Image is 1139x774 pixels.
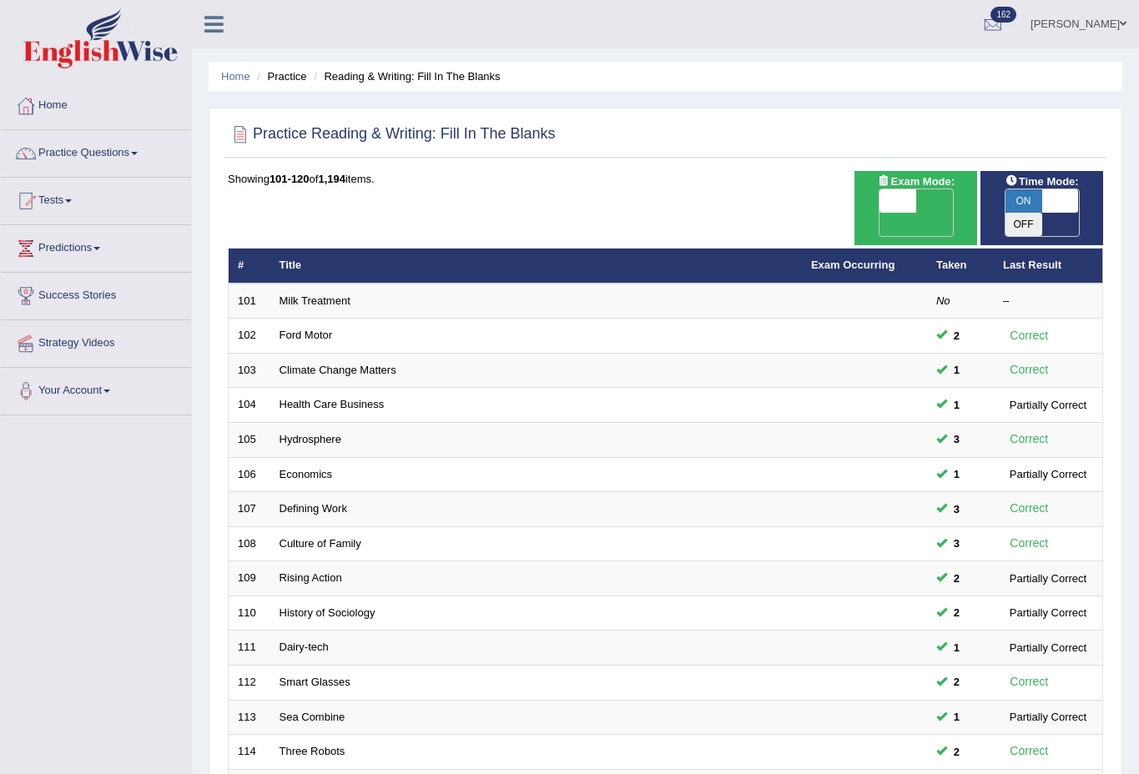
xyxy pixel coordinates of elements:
[221,70,250,83] a: Home
[1003,741,1056,761] div: Correct
[280,433,341,445] a: Hydrosphere
[310,68,500,84] li: Reading & Writing: Fill In The Blanks
[1,178,191,219] a: Tests
[1003,430,1056,449] div: Correct
[854,171,977,245] div: Show exams occurring in exams
[1,225,191,267] a: Predictions
[229,735,270,770] td: 114
[947,673,966,691] span: You can still take this question
[280,468,333,480] a: Economics
[229,492,270,527] td: 107
[947,570,966,587] span: You can still take this question
[947,500,966,518] span: You can still take this question
[228,122,556,147] h2: Practice Reading & Writing: Fill In The Blanks
[280,606,375,619] a: History of Sociology
[270,249,802,284] th: Title
[1003,672,1056,691] div: Correct
[947,327,966,344] span: You can still take this question
[280,502,347,515] a: Defining Work
[229,631,270,666] td: 111
[1,130,191,172] a: Practice Questions
[280,294,350,307] a: Milk Treatment
[1003,570,1093,587] div: Partially Correct
[280,537,361,550] a: Culture of Family
[1003,360,1056,379] div: Correct
[927,249,994,284] th: Taken
[280,329,333,341] a: Ford Motor
[229,457,270,492] td: 106
[1005,189,1042,213] span: ON
[1,273,191,314] a: Success Stories
[1003,465,1093,483] div: Partially Correct
[280,641,329,653] a: Dairy-tech
[871,173,961,190] span: Exam Mode:
[280,676,350,688] a: Smart Glasses
[947,743,966,761] span: You can still take this question
[229,665,270,700] td: 112
[1,368,191,410] a: Your Account
[947,535,966,552] span: You can still take this question
[229,596,270,631] td: 110
[811,259,895,271] a: Exam Occurring
[229,526,270,561] td: 108
[229,353,270,388] td: 103
[280,364,396,376] a: Climate Change Matters
[1,320,191,362] a: Strategy Videos
[999,173,1086,190] span: Time Mode:
[228,171,1103,187] div: Showing of items.
[1003,294,1093,309] div: –
[947,604,966,621] span: You can still take this question
[1003,639,1093,656] div: Partially Correct
[947,465,966,483] span: You can still take this question
[936,294,950,307] em: No
[318,173,345,185] b: 1,194
[253,68,306,84] li: Practice
[270,173,310,185] b: 101-120
[280,745,345,757] a: Three Robots
[229,388,270,423] td: 104
[1003,534,1056,553] div: Correct
[947,396,966,414] span: You can still take this question
[994,249,1103,284] th: Last Result
[947,708,966,726] span: You can still take this question
[229,284,270,319] td: 101
[229,700,270,735] td: 113
[229,423,270,458] td: 105
[229,561,270,596] td: 109
[990,7,1016,23] span: 162
[947,639,966,656] span: You can still take this question
[229,249,270,284] th: #
[1003,708,1093,726] div: Partially Correct
[1003,326,1056,345] div: Correct
[1003,396,1093,414] div: Partially Correct
[280,571,342,584] a: Rising Action
[1003,499,1056,518] div: Correct
[280,398,385,410] a: Health Care Business
[280,711,345,723] a: Sea Combine
[947,430,966,448] span: You can still take this question
[1003,604,1093,621] div: Partially Correct
[1005,213,1042,236] span: OFF
[229,319,270,354] td: 102
[947,361,966,379] span: You can still take this question
[1,83,191,124] a: Home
